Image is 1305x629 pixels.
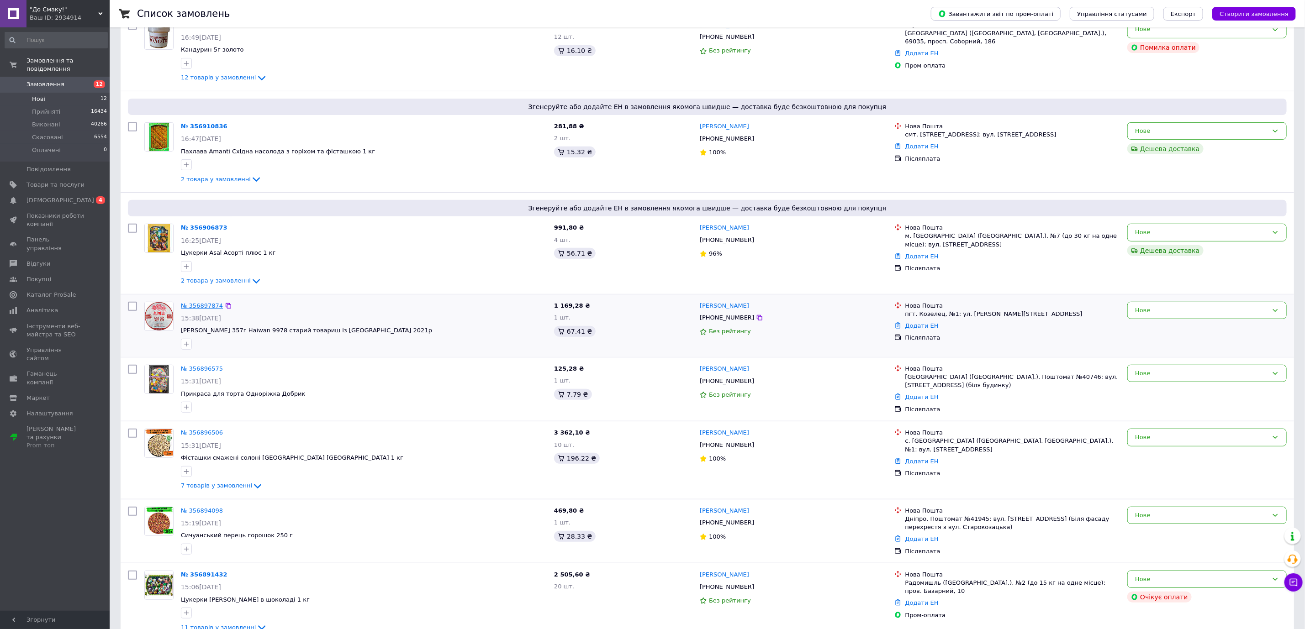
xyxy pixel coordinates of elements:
[698,517,756,529] div: [PHONE_NUMBER]
[181,454,403,461] a: Фісташки смажені солоні [GEOGRAPHIC_DATA] [GEOGRAPHIC_DATA] 1 кг
[905,224,1120,232] div: Нова Пошта
[26,322,85,339] span: Інструменти веб-майстра та SEO
[144,365,174,394] a: Фото товару
[709,328,751,335] span: Без рейтингу
[181,249,275,256] a: Цукерки Asal Асорті плюс 1 кг
[26,425,85,450] span: [PERSON_NAME] та рахунки
[181,583,221,591] span: 15:06[DATE]
[905,334,1120,342] div: Післяплата
[26,409,73,418] span: Налаштування
[905,571,1120,579] div: Нова Пошта
[1135,306,1268,315] div: Нове
[26,181,85,189] span: Товари та послуги
[1070,7,1154,21] button: Управління статусами
[1203,10,1296,17] a: Створити замовлення
[181,532,293,539] a: Сичуанський перець горошок 250 г
[1127,592,1192,603] div: Очікує оплати
[181,46,244,53] a: Кандурин 5г золото
[1127,42,1199,53] div: Помилка оплати
[181,482,252,489] span: 7 товарів у замовленні
[709,455,726,462] span: 100%
[905,507,1120,515] div: Нова Пошта
[554,507,584,514] span: 469,80 ₴
[931,7,1061,21] button: Завантажити звіт по пром-оплаті
[26,80,64,89] span: Замовлення
[905,29,1120,46] div: [GEOGRAPHIC_DATA] ([GEOGRAPHIC_DATA], [GEOGRAPHIC_DATA].), 69035, просп. Соборний, 186
[32,146,61,154] span: Оплачені
[145,302,173,330] img: Фото товару
[181,302,223,309] a: № 356897874
[700,224,749,232] a: [PERSON_NAME]
[1163,7,1204,21] button: Експорт
[1135,511,1268,520] div: Нове
[145,21,173,49] img: Фото товару
[905,405,1120,414] div: Післяплата
[698,31,756,43] div: [PHONE_NUMBER]
[181,482,263,489] a: 7 товарів у замовленні
[26,260,50,268] span: Відгуки
[554,302,590,309] span: 1 169,28 ₴
[26,291,76,299] span: Каталог ProSale
[144,302,174,331] a: Фото товару
[181,148,375,155] span: Пахлава Amanti Східна насолода з горіхом та фісташкою 1 кг
[1127,143,1203,154] div: Дешева доставка
[181,74,256,81] span: 12 товарів у замовленні
[145,507,173,535] img: Фото товару
[709,149,726,156] span: 100%
[554,326,596,337] div: 67.41 ₴
[905,62,1120,70] div: Пром-оплата
[32,108,60,116] span: Прийняті
[905,373,1120,389] div: [GEOGRAPHIC_DATA] ([GEOGRAPHIC_DATA].), Поштомат №40746: вул. [STREET_ADDRESS] (біля будинку)
[905,547,1120,556] div: Післяплата
[1135,369,1268,378] div: Нове
[132,102,1283,111] span: Згенеруйте або додайте ЕН в замовлення якомога швидше — доставка буде безкоштовною для покупця
[94,80,105,88] span: 12
[700,571,749,579] a: [PERSON_NAME]
[698,581,756,593] div: [PHONE_NUMBER]
[905,429,1120,437] div: Нова Пошта
[26,236,85,252] span: Панель управління
[554,314,571,321] span: 1 шт.
[905,515,1120,531] div: Дніпро, Поштомат №41945: вул. [STREET_ADDRESS] (Біля фасаду перехрестя з вул. Старокозацька)
[905,253,939,260] a: Додати ЕН
[905,122,1120,131] div: Нова Пошта
[181,224,227,231] a: № 356906873
[181,123,227,130] a: № 356910836
[709,47,751,54] span: Без рейтингу
[709,533,726,540] span: 100%
[905,131,1120,139] div: смт. [STREET_ADDRESS]: вул. [STREET_ADDRESS]
[144,21,174,50] a: Фото товару
[181,365,223,372] a: № 356896575
[181,327,432,334] a: [PERSON_NAME] 357г Haiwan 9978 старий товариш із [GEOGRAPHIC_DATA] 2021р
[145,429,173,457] img: Фото товару
[5,32,108,48] input: Пошук
[181,442,221,449] span: 15:31[DATE]
[26,370,85,386] span: Гаманець компанії
[181,277,251,284] span: 2 товара у замовленні
[700,507,749,515] a: [PERSON_NAME]
[181,237,221,244] span: 16:25[DATE]
[181,429,223,436] a: № 356896506
[145,123,173,151] img: Фото товару
[96,196,105,204] span: 4
[709,597,751,604] span: Без рейтингу
[698,439,756,451] div: [PHONE_NUMBER]
[1135,25,1268,34] div: Нове
[554,377,571,384] span: 1 шт.
[554,135,571,142] span: 2 шт.
[709,250,722,257] span: 96%
[181,176,262,183] a: 2 товара у замовленні
[554,147,596,157] div: 15.32 ₴
[905,365,1120,373] div: Нова Пошта
[144,122,174,152] a: Фото товару
[554,531,596,542] div: 28.33 ₴
[905,579,1120,595] div: Радомишль ([GEOGRAPHIC_DATA].), №2 (до 15 кг на одне місце): пров. Базарний, 10
[554,248,596,259] div: 56.71 ₴
[1135,228,1268,237] div: Нове
[144,507,174,536] a: Фото товару
[26,346,85,362] span: Управління сайтом
[181,390,305,397] a: Прикраса для торта Одноріжка Добрик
